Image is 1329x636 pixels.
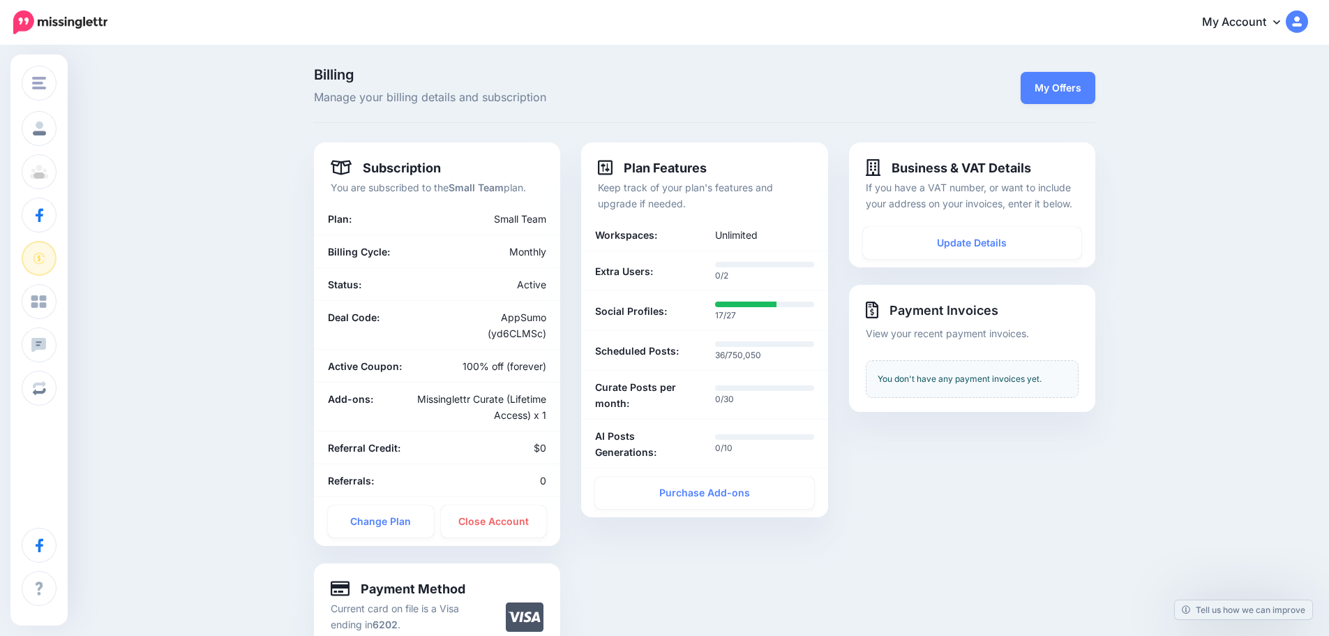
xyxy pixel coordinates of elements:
[328,246,390,258] b: Billing Cycle:
[437,244,557,260] div: Monthly
[373,619,398,630] b: 6202
[866,179,1079,212] p: If you have a VAT number, or want to include your address on your invoices, enter it below.
[598,179,811,212] p: Keep track of your plan's features and upgrade if needed.
[331,159,441,176] h4: Subscription
[598,159,707,176] h4: Plan Features
[595,343,679,359] b: Scheduled Posts:
[32,77,46,89] img: menu.png
[863,227,1081,259] a: Update Details
[331,580,465,597] h4: Payment Method
[328,393,373,405] b: Add-ons:
[540,475,546,487] span: 0
[866,325,1079,341] p: View your recent payment invoices.
[715,309,814,323] p: 17/27
[397,211,557,227] div: Small Team
[595,477,813,509] a: Purchase Add-ons
[715,441,814,455] p: 0/10
[314,89,828,107] span: Manage your billing details and subscription
[595,428,694,460] b: AI Posts Generations:
[866,302,1079,318] h4: Payment Invoices
[331,600,485,633] p: Current card on file is a Visa ending in .
[595,379,694,411] b: Curate Posts per month:
[715,348,814,362] p: 36/750,050
[331,179,543,195] p: You are subscribed to the plan.
[441,505,547,538] a: Close Account
[705,227,825,243] div: Unlimited
[328,360,402,372] b: Active Coupon:
[1188,6,1308,40] a: My Account
[437,440,557,456] div: $0
[328,311,380,323] b: Deal Code:
[328,213,352,225] b: Plan:
[437,358,557,374] div: 100% off (forever)
[866,360,1079,398] div: You don't have any payment invoices yet.
[866,159,1031,176] h4: Business & VAT Details
[397,391,557,423] div: Missinglettr Curate (Lifetime Access) x 1
[715,269,814,283] p: 0/2
[437,309,557,341] div: AppSumo (yd6CLMSc)
[13,10,107,34] img: Missinglettr
[595,263,653,279] b: Extra Users:
[328,279,361,290] b: Status:
[437,276,557,293] div: Active
[449,182,504,193] b: Small Team
[328,475,374,487] b: Referrals:
[328,442,400,454] b: Referral Credit:
[1021,72,1095,104] a: My Offers
[1175,600,1312,619] a: Tell us how we can improve
[328,505,434,538] a: Change Plan
[715,392,814,406] p: 0/30
[595,303,667,319] b: Social Profiles:
[314,68,828,82] span: Billing
[595,227,657,243] b: Workspaces:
